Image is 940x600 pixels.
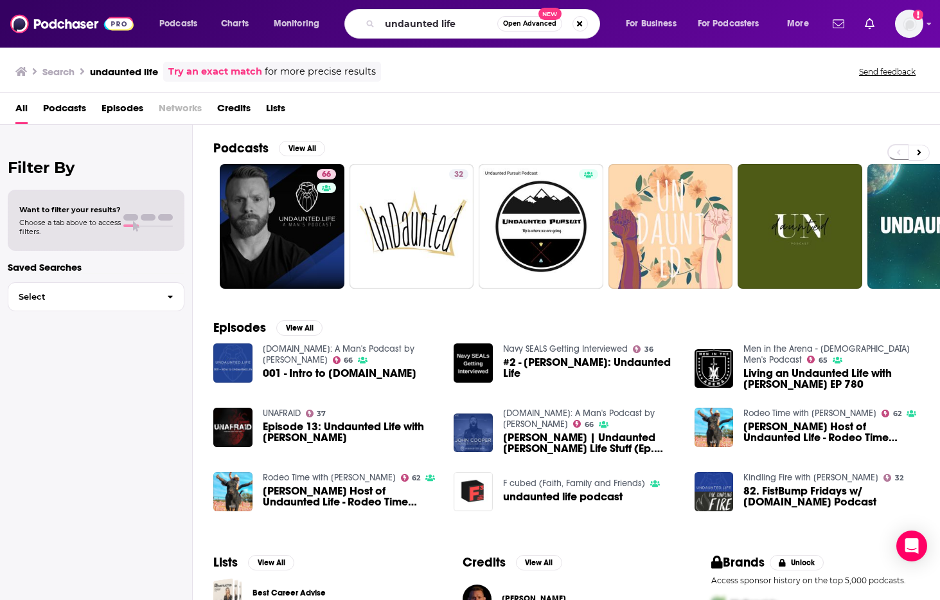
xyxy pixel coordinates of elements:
[770,555,824,570] button: Unlock
[150,14,214,34] button: open menu
[743,421,919,443] a: Kyle Thompson Host of Undaunted Life - Rodeo Time Podcast 172
[695,408,734,447] img: Kyle Thompson Host of Undaunted Life - Rodeo Time Podcast 172
[317,411,326,417] span: 37
[8,282,184,311] button: Select
[896,531,927,561] div: Open Intercom Messenger
[213,14,256,34] a: Charts
[168,64,262,79] a: Try an exact match
[221,15,249,33] span: Charts
[538,8,562,20] span: New
[213,472,253,511] img: Kyle Thompson Host of Undaunted Life - Rodeo Time Podcast 172
[695,472,734,511] a: 82. FistBump Fridays w/ Undaunted.Life Podcast
[412,475,420,481] span: 62
[263,486,439,507] a: Kyle Thompson Host of Undaunted Life - Rodeo Time Podcast 172
[159,98,202,124] span: Networks
[8,158,184,177] h2: Filter By
[317,169,336,179] a: 66
[497,16,562,32] button: Open AdvancedNew
[357,9,612,39] div: Search podcasts, credits, & more...
[217,98,251,124] a: Credits
[698,15,759,33] span: For Podcasters
[322,168,331,181] span: 66
[895,10,923,38] button: Show profile menu
[711,554,765,570] h2: Brands
[333,356,353,364] a: 66
[454,472,493,511] img: undaunted life podcast
[10,12,134,36] img: Podchaser - Follow, Share and Rate Podcasts
[380,14,497,34] input: Search podcasts, credits, & more...
[695,349,734,388] a: Living an Undaunted Life with Kyle Thompson EP 780
[895,10,923,38] span: Logged in as shcarlos
[213,408,253,447] img: Episode 13: Undaunted Life with Kyle Thompson
[743,408,876,419] a: Rodeo Time with Dale Brisby
[516,555,562,570] button: View All
[263,421,439,443] span: Episode 13: Undaunted Life with [PERSON_NAME]
[454,343,493,383] img: #2 - Eddie Penney: Undaunted Life
[213,554,294,570] a: ListsView All
[617,14,693,34] button: open menu
[401,474,421,482] a: 62
[449,169,468,179] a: 32
[882,410,901,417] a: 62
[463,554,562,570] a: CreditsView All
[503,491,623,502] a: undaunted life podcast
[213,320,266,336] h2: Episodes
[644,347,653,352] span: 36
[265,64,376,79] span: for more precise results
[454,414,493,453] img: JOHN COOPER | Undaunted Cooper Life Stuff (Ep. 441)
[42,66,75,78] h3: Search
[743,343,910,365] a: Men in the Arena - Christian Men's Podcast
[633,345,653,353] a: 36
[743,368,919,390] a: Living an Undaunted Life with Kyle Thompson EP 780
[895,10,923,38] img: User Profile
[8,293,157,301] span: Select
[306,410,326,417] a: 37
[265,14,336,34] button: open menu
[213,320,323,336] a: EpisodesView All
[503,357,679,379] a: #2 - Eddie Penney: Undaunted Life
[860,13,880,35] a: Show notifications dropdown
[743,421,919,443] span: [PERSON_NAME] Host of Undaunted Life - Rodeo Time Podcast 172
[279,141,325,156] button: View All
[213,554,238,570] h2: Lists
[828,13,849,35] a: Show notifications dropdown
[213,343,253,383] a: 001 - Intro to Undaunted.Life
[19,218,121,236] span: Choose a tab above to access filters.
[266,98,285,124] a: Lists
[503,432,679,454] span: [PERSON_NAME] | Undaunted [PERSON_NAME] Life Stuff (Ep. 441)
[263,343,414,365] a: Undaunted.Life: A Man's Podcast by Kyle Thompson
[263,368,416,379] span: 001 - Intro to [DOMAIN_NAME]
[503,432,679,454] a: JOHN COOPER | Undaunted Cooper Life Stuff (Ep. 441)
[503,21,556,27] span: Open Advanced
[8,261,184,273] p: Saved Searches
[883,474,903,482] a: 32
[503,408,655,430] a: Undaunted.Life: A Man's Podcast by Kyle Thompson
[220,164,344,289] a: 66
[43,98,86,124] a: Podcasts
[503,343,628,354] a: Navy SEALS Getting Interviewed
[263,472,396,483] a: Rodeo Time with Dale Brisby
[102,98,143,124] a: Episodes
[585,422,594,428] span: 66
[253,586,326,600] a: Best Career Advise
[819,358,828,363] span: 65
[503,478,645,489] a: F cubed (Faith, Family and Friends)
[855,66,919,77] button: Send feedback
[15,98,28,124] a: All
[626,15,677,33] span: For Business
[743,368,919,390] span: Living an Undaunted Life with [PERSON_NAME] EP 780
[711,576,919,585] p: Access sponsor history on the top 5,000 podcasts.
[689,14,778,34] button: open menu
[778,14,825,34] button: open menu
